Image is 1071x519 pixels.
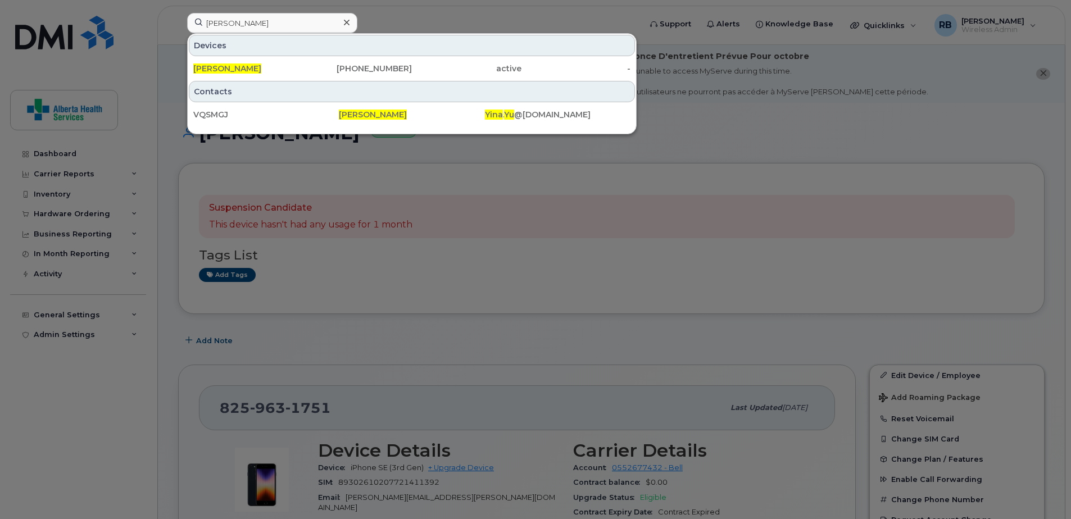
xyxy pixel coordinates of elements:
div: active [412,63,521,74]
span: Yu [504,110,514,120]
div: VQSMGJ [193,109,339,120]
div: Contacts [189,81,635,102]
div: . @[DOMAIN_NAME] [485,109,630,120]
span: [PERSON_NAME] [193,63,261,74]
div: Devices [189,35,635,56]
a: VQSMGJ[PERSON_NAME]Yina.Yu@[DOMAIN_NAME] [189,104,635,125]
div: [PHONE_NUMBER] [303,63,412,74]
span: [PERSON_NAME] [339,110,407,120]
a: [PERSON_NAME][PHONE_NUMBER]active- [189,58,635,79]
div: - [521,63,631,74]
span: Yina [485,110,503,120]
